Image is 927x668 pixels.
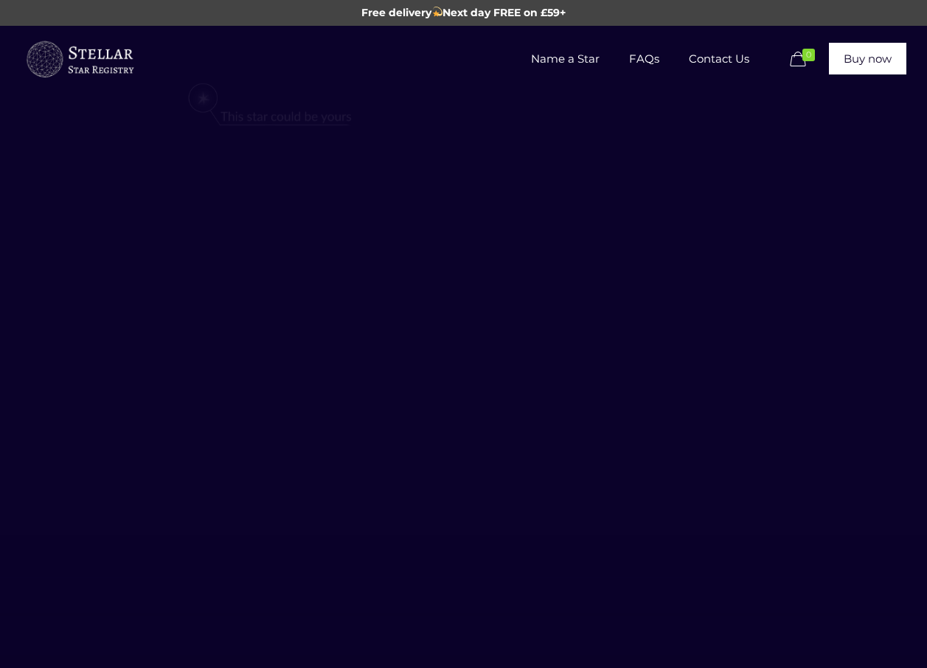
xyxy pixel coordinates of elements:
[516,37,614,81] span: Name a Star
[787,51,822,69] a: 0
[674,26,764,92] a: Contact Us
[24,26,135,92] a: Buy a Star
[361,6,566,19] span: Free delivery Next day FREE on £59+
[829,43,906,74] a: Buy now
[24,38,135,82] img: buyastar-logo-transparent
[516,26,614,92] a: Name a Star
[802,49,815,61] span: 0
[169,76,371,135] img: star-could-be-yours.png
[614,26,674,92] a: FAQs
[432,7,442,17] img: 💫
[614,37,674,81] span: FAQs
[674,37,764,81] span: Contact Us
